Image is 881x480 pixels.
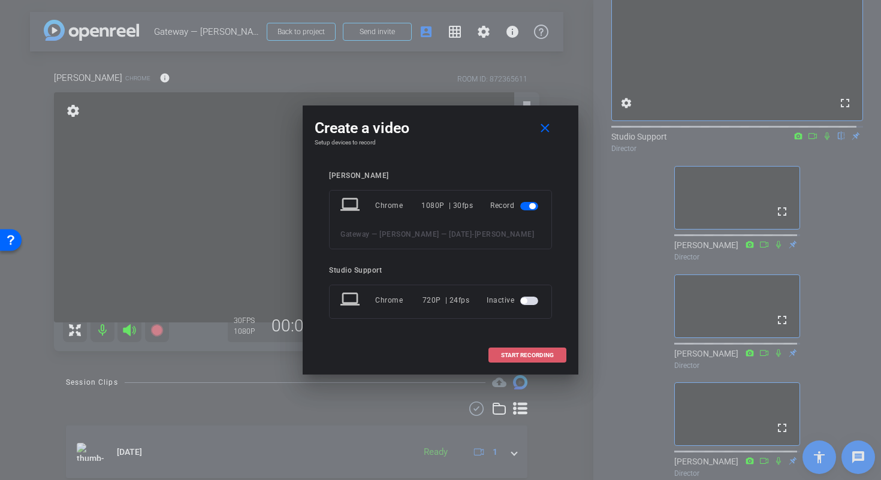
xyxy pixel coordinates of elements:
mat-icon: laptop [340,289,362,311]
div: Record [490,195,541,216]
div: Chrome [375,195,421,216]
div: Create a video [315,117,566,139]
span: START RECORDING [501,352,554,358]
span: [PERSON_NAME] [475,230,535,239]
div: [PERSON_NAME] [329,171,552,180]
div: Chrome [375,289,423,311]
span: Gateway — [PERSON_NAME] — [DATE] [340,230,472,239]
div: 720P | 24fps [423,289,470,311]
button: START RECORDING [488,348,566,363]
div: Inactive [487,289,541,311]
mat-icon: laptop [340,195,362,216]
mat-icon: close [538,121,553,136]
span: - [472,230,475,239]
h4: Setup devices to record [315,139,566,146]
div: Studio Support [329,266,552,275]
div: 1080P | 30fps [421,195,473,216]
